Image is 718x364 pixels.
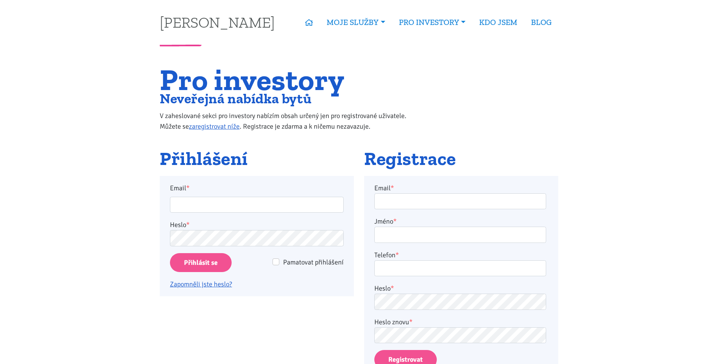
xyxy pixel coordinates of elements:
label: Email [374,183,394,193]
abbr: required [409,318,413,326]
a: BLOG [524,14,558,31]
label: Jméno [374,216,397,227]
h2: Registrace [364,149,558,169]
label: Heslo [170,219,190,230]
abbr: required [393,217,397,226]
label: Email [165,183,349,193]
h2: Přihlášení [160,149,354,169]
span: Pamatovat přihlášení [283,258,344,266]
a: Zapomněli jste heslo? [170,280,232,288]
abbr: required [391,284,394,292]
p: V zaheslované sekci pro investory nabízím obsah určený jen pro registrované uživatele. Můžete se ... [160,110,422,132]
abbr: required [391,184,394,192]
h1: Pro investory [160,67,422,92]
a: zaregistrovat níže [189,122,240,131]
a: MOJE SLUŽBY [320,14,392,31]
abbr: required [396,251,399,259]
a: PRO INVESTORY [392,14,472,31]
h2: Neveřejná nabídka bytů [160,92,422,105]
label: Heslo [374,283,394,294]
a: [PERSON_NAME] [160,15,275,30]
a: KDO JSEM [472,14,524,31]
input: Přihlásit se [170,253,232,272]
label: Heslo znovu [374,317,413,327]
label: Telefon [374,250,399,260]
